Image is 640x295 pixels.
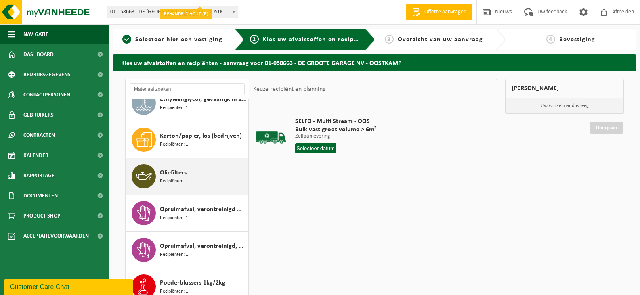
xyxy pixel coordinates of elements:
[422,8,468,16] span: Offerte aanvragen
[160,205,246,214] span: Opruimafval, verontreinigd met olie
[295,134,376,139] p: Zelfaanlevering
[126,158,249,195] button: Oliefilters Recipiënten: 1
[160,251,188,259] span: Recipiënten: 1
[23,206,60,226] span: Product Shop
[126,121,249,158] button: Karton/papier, los (bedrijven) Recipiënten: 1
[130,83,245,95] input: Materiaal zoeken
[385,35,394,44] span: 3
[160,178,188,185] span: Recipiënten: 1
[263,36,374,43] span: Kies uw afvalstoffen en recipiënten
[135,36,222,43] span: Selecteer hier een vestiging
[23,65,71,85] span: Bedrijfsgegevens
[23,186,58,206] span: Documenten
[295,143,336,153] input: Selecteer datum
[406,4,472,20] a: Offerte aanvragen
[160,241,246,251] span: Opruimafval, verontreinigd, ontvlambaar
[23,24,48,44] span: Navigatie
[546,35,555,44] span: 4
[160,168,187,178] span: Oliefilters
[126,85,249,121] button: Ethyleenglycol, gevaarlijk in 200l Recipiënten: 1
[126,195,249,232] button: Opruimafval, verontreinigd met olie Recipiënten: 1
[506,98,623,113] p: Uw winkelmand is leeg
[23,145,48,165] span: Kalender
[23,105,54,125] span: Gebruikers
[250,35,259,44] span: 2
[23,165,55,186] span: Rapportage
[249,79,330,99] div: Keuze recipiënt en planning
[113,54,636,70] h2: Kies uw afvalstoffen en recipiënten - aanvraag voor 01-058663 - DE GROOTE GARAGE NV - OOSTKAMP
[295,126,376,134] span: Bulk vast groot volume > 6m³
[160,278,225,288] span: Poederblussers 1kg/2kg
[107,6,238,18] span: 01-058663 - DE GROOTE GARAGE NV - OOSTKAMP
[160,94,246,104] span: Ethyleenglycol, gevaarlijk in 200l
[117,35,228,44] a: 1Selecteer hier een vestiging
[559,36,595,43] span: Bevestiging
[590,122,623,134] a: Doorgaan
[160,141,188,149] span: Recipiënten: 1
[160,131,242,141] span: Karton/papier, los (bedrijven)
[398,36,483,43] span: Overzicht van uw aanvraag
[126,232,249,268] button: Opruimafval, verontreinigd, ontvlambaar Recipiënten: 1
[23,226,89,246] span: Acceptatievoorwaarden
[4,277,135,295] iframe: chat widget
[160,214,188,222] span: Recipiënten: 1
[505,79,624,98] div: [PERSON_NAME]
[295,117,376,126] span: SELFD - Multi Stream - OOS
[23,44,54,65] span: Dashboard
[23,125,55,145] span: Contracten
[122,35,131,44] span: 1
[160,104,188,112] span: Recipiënten: 1
[23,85,70,105] span: Contactpersonen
